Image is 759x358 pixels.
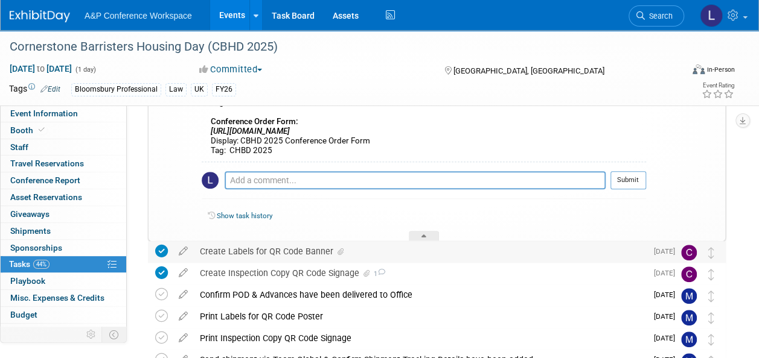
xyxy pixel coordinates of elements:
[9,83,60,96] td: Tags
[10,243,62,253] span: Sponsorships
[195,63,267,76] button: Committed
[211,117,298,126] b: Conference Order Form:
[85,11,192,20] span: A&P Conference Workspace
[681,266,697,282] img: Christine Ritchlin
[1,290,126,306] a: Misc. Expenses & Credits
[10,327,91,336] span: ROI, Objectives & ROO
[217,212,272,220] a: Show task history
[194,306,647,327] div: Print Labels for QR Code Poster
[35,64,46,74] span: to
[654,312,681,321] span: [DATE]
[194,328,647,348] div: Print Inspection Copy QR Code Signage
[194,241,647,262] div: Create Labels for QR Code Banner
[194,284,647,305] div: Confirm POD & Advances have been delivered to Office
[10,159,84,168] span: Travel Reservations
[10,293,104,303] span: Misc. Expenses & Credits
[9,63,72,74] span: [DATE] [DATE]
[654,269,681,277] span: [DATE]
[212,83,236,96] div: FY26
[10,175,80,185] span: Conference Report
[629,5,684,27] a: Search
[102,327,127,342] td: Toggle Event Tabs
[10,226,51,236] span: Shipments
[10,125,47,135] span: Booth
[681,310,697,325] img: Matt Hambridge
[654,290,681,299] span: [DATE]
[1,307,126,323] a: Budget
[681,245,697,260] img: Christine Ritchlin
[693,64,705,74] img: Format-Inperson.png
[706,65,735,74] div: In-Person
[681,331,697,347] img: Matt Hambridge
[610,171,646,189] button: Submit
[708,312,714,324] i: Move task
[708,290,714,302] i: Move task
[74,66,96,74] span: (1 day)
[173,289,194,300] a: edit
[191,83,208,96] div: UK
[10,10,70,22] img: ExhibitDay
[5,36,673,58] div: Cornerstone Barristers Housing Day (CBHD 2025)
[708,269,714,280] i: Move task
[81,327,102,342] td: Personalize Event Tab Strip
[702,83,734,89] div: Event Rating
[9,259,50,269] span: Tasks
[1,122,126,139] a: Booth
[654,334,681,342] span: [DATE]
[39,127,45,133] i: Booth reservation complete
[453,66,604,75] span: [GEOGRAPHIC_DATA], [GEOGRAPHIC_DATA]
[173,246,194,257] a: edit
[1,105,126,122] a: Event Information
[1,155,126,172] a: Travel Reservations
[629,63,735,81] div: Event Format
[708,334,714,345] i: Move task
[700,4,723,27] img: Louise Morgan
[202,55,646,162] div: Acronym: CBHD 2025 Display: Bloomsbury Professional Law Tag: CBHD 2025 Display: CBHD 2025 Confere...
[33,260,50,269] span: 44%
[1,189,126,206] a: Asset Reservations
[165,83,187,96] div: Law
[1,256,126,272] a: Tasks44%
[71,83,161,96] div: Bloomsbury Professional
[1,324,126,340] a: ROI, Objectives & ROO
[10,310,37,319] span: Budget
[1,172,126,189] a: Conference Report
[10,276,45,286] span: Playbook
[202,172,219,189] img: Louise Morgan
[1,139,126,155] a: Staff
[10,142,28,152] span: Staff
[173,268,194,278] a: edit
[1,206,126,222] a: Giveaways
[211,127,290,136] i: [URL][DOMAIN_NAME]
[10,108,78,118] span: Event Information
[40,85,60,93] a: Edit
[681,288,697,304] img: Matt Hambridge
[10,192,82,202] span: Asset Reservations
[372,270,385,278] span: 1
[1,240,126,256] a: Sponsorships
[10,209,50,219] span: Giveaways
[173,311,194,322] a: edit
[708,247,714,259] i: Move task
[645,11,673,20] span: Search
[1,273,126,289] a: Playbook
[1,223,126,239] a: Shipments
[654,247,681,256] span: [DATE]
[194,263,647,283] div: Create Inspection Copy QR Code Signage
[173,333,194,344] a: edit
